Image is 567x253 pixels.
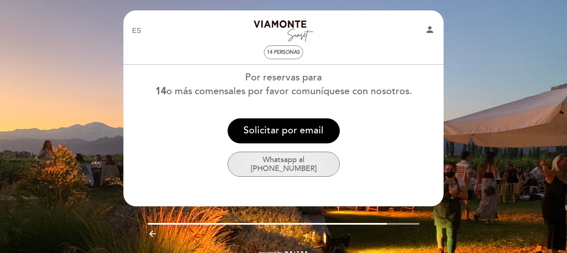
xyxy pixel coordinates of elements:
span: 14 personas [267,49,300,55]
i: arrow_backward [148,229,158,239]
a: Bodega [PERSON_NAME] Sunset [231,20,336,43]
b: 14 [156,85,166,97]
i: person [425,25,435,35]
button: Whatsapp al [PHONE_NUMBER] [228,152,340,177]
button: Solicitar por email [228,118,340,143]
button: person [425,25,435,38]
div: Por reservas para o más comensales por favor comuníquese con nosotros. [123,71,444,98]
